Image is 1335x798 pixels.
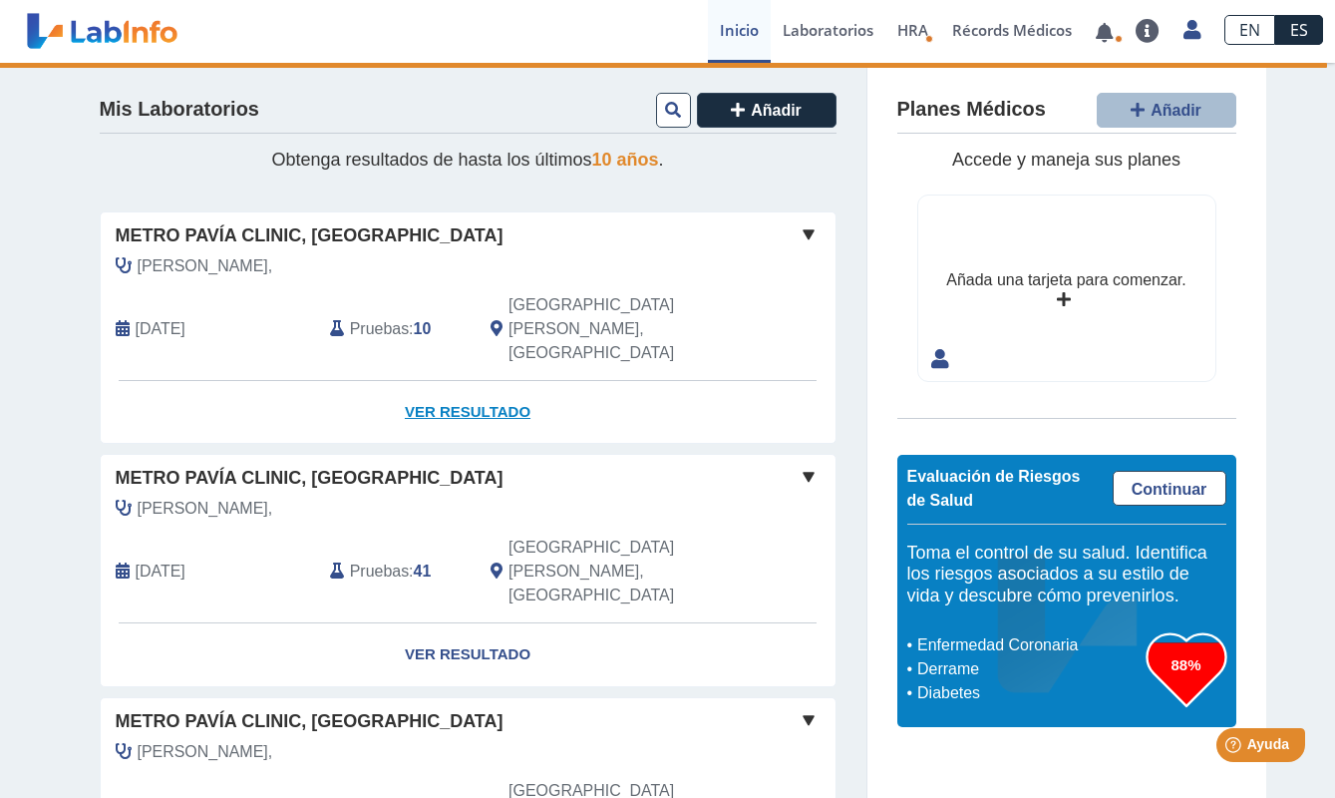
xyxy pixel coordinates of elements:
span: 2024-09-12 [136,560,185,584]
a: EN [1224,15,1275,45]
div: : [315,536,476,607]
b: 10 [414,320,432,337]
a: Ver Resultado [101,623,835,686]
span: Evaluación de Riesgos de Salud [907,468,1081,509]
a: Ver Resultado [101,381,835,444]
span: San Juan, PR [508,293,729,365]
span: Obtenga resultados de hasta los últimos . [271,150,663,170]
iframe: Help widget launcher [1158,720,1313,776]
span: Torres, [138,254,273,278]
h5: Toma el control de su salud. Identifica los riesgos asociados a su estilo de vida y descubre cómo... [907,543,1226,607]
b: 41 [414,563,432,580]
span: HRA [897,20,928,40]
button: Añadir [697,93,836,128]
div: Añada una tarjeta para comenzar. [946,268,1185,292]
a: Continuar [1113,471,1226,506]
li: Derrame [912,657,1147,681]
span: 2025-09-04 [136,317,185,341]
li: Diabetes [912,681,1147,705]
span: Continuar [1132,481,1207,498]
span: Añadir [751,102,802,119]
a: ES [1275,15,1323,45]
span: Metro Pavía Clinic, [GEOGRAPHIC_DATA] [116,708,503,735]
h4: Planes Médicos [897,98,1046,122]
li: Enfermedad Coronaria [912,633,1147,657]
span: Torres, [138,497,273,521]
span: Accede y maneja sus planes [952,150,1180,170]
h3: 88% [1147,652,1226,677]
span: San Juan, PR [508,536,729,607]
span: Pruebas [350,317,409,341]
span: 10 años [592,150,659,170]
span: Torres, [138,740,273,764]
div: : [315,293,476,365]
span: Metro Pavía Clinic, [GEOGRAPHIC_DATA] [116,465,503,492]
span: Metro Pavía Clinic, [GEOGRAPHIC_DATA] [116,222,503,249]
button: Añadir [1097,93,1236,128]
h4: Mis Laboratorios [100,98,259,122]
span: Pruebas [350,560,409,584]
span: Añadir [1151,102,1201,119]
